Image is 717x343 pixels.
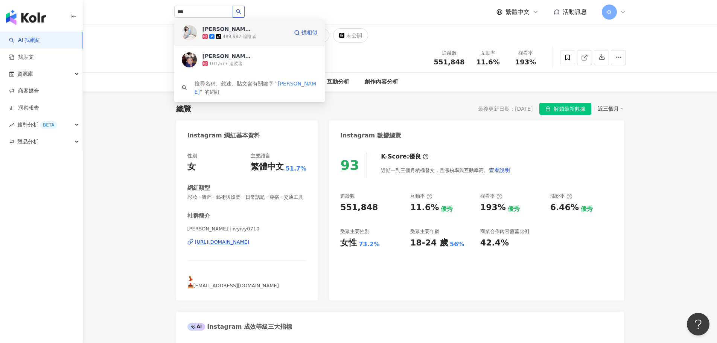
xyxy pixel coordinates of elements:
div: 林郁欣 [202,48,229,57]
span: 活動訊息 [563,8,587,15]
a: [URL][DOMAIN_NAME] [187,239,307,245]
div: 近三個月 [598,104,624,114]
span: 💃 📥[EMAIL_ADDRESS][DOMAIN_NAME] [187,276,279,288]
span: search [236,9,241,14]
div: 近期一到三個月積極發文，且漲粉率與互動率高。 [381,163,510,178]
div: 繁體中文 [251,161,284,173]
div: 1.4萬 [271,30,285,41]
div: 受眾主要年齡 [410,228,440,235]
div: 漲粉率 [550,193,572,200]
div: 觀看率 [480,193,502,200]
span: 趨勢分析 [17,116,57,133]
div: 93 [340,157,359,173]
span: 51.7% [286,165,307,173]
iframe: Help Scout Beacon - Open [687,313,709,335]
span: 查看說明 [489,167,510,173]
a: 洞察報告 [9,104,39,112]
div: 相似網紅 [289,78,312,87]
div: 551,848 [340,202,378,213]
div: 互動分析 [327,78,349,87]
div: Instagram 數據總覽 [340,131,401,140]
span: 資源庫 [17,66,33,82]
button: 1.4萬 [258,28,291,43]
div: Instagram 網紅基本資料 [187,131,260,140]
span: 繁體中文 [505,8,530,16]
div: 42.4% [480,237,509,249]
div: 優秀 [508,205,520,213]
div: 網紅類型 [187,184,210,192]
div: 追蹤數 [340,193,355,200]
div: 優秀 [441,205,453,213]
div: 受眾主要性別 [340,228,370,235]
span: ivyivy0710 [202,60,229,66]
div: 最後更新日期：[DATE] [478,106,533,112]
div: 6.46% [550,202,579,213]
button: 130萬 [295,28,329,43]
button: 查看說明 [489,163,510,178]
div: 未公開 [346,30,362,41]
span: [PERSON_NAME] | ivyivy0710 [187,226,307,232]
div: 互動率 [410,193,432,200]
div: 11.6% [410,202,439,213]
div: 女性 [340,237,357,249]
div: 創作內容分析 [364,78,398,87]
div: Instagram 成效等級三大指標 [187,323,292,331]
button: 解鎖最新數據 [539,103,591,115]
div: 未公開 [233,30,248,41]
div: 互動率 [474,49,502,57]
div: BETA [40,121,57,129]
div: 主要語言 [251,152,270,159]
div: [URL][DOMAIN_NAME] [195,239,250,245]
div: 總覽 [182,78,193,87]
span: rise [9,122,14,128]
span: lock [545,106,551,111]
div: 女 [187,161,196,173]
button: 未公開 [219,28,254,43]
div: K-Score : [381,152,429,161]
span: 競品分析 [17,133,38,150]
div: 社群簡介 [187,212,210,220]
div: 追蹤數 [434,49,465,57]
a: searchAI 找網紅 [9,37,41,44]
div: 56% [450,240,464,248]
div: 130萬 [308,30,323,41]
span: 解鎖最新數據 [554,103,585,115]
div: 55.2萬 [191,30,210,41]
span: O [607,8,611,16]
a: 找貼文 [9,53,34,61]
div: 優秀 [581,205,593,213]
span: 551,848 [434,58,465,66]
div: 73.2% [359,240,380,248]
div: 總覽 [176,104,191,114]
div: 193% [480,202,506,213]
span: 193% [515,58,536,66]
span: 彩妝 · 舞蹈 · 藝術與娛樂 · 日常話題 · 穿搭 · 交通工具 [187,194,307,201]
div: 商業合作內容覆蓋比例 [480,228,529,235]
img: KOL Avatar [174,46,197,69]
div: AI [187,323,206,331]
div: 18-24 歲 [410,237,448,249]
div: 性別 [187,152,197,159]
span: 11.6% [476,58,499,66]
div: 優良 [409,152,421,161]
button: 未公開 [333,28,368,43]
div: 受眾分析 [208,78,231,87]
a: 商案媒合 [9,87,39,95]
img: logo [6,10,46,25]
button: 55.2萬 [174,28,216,43]
div: 觀看率 [511,49,540,57]
div: 合作與價值 [246,78,274,87]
